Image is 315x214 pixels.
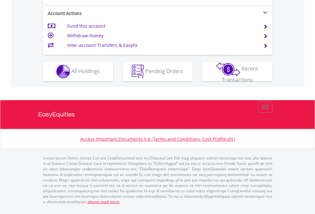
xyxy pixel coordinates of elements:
[88,199,120,204] a: please read more:
[132,65,144,78] img: pending_instructions-wht.png
[216,62,240,76] img: transactions-zar-wht.png
[71,67,100,74] span: All Holdings
[123,62,193,81] button: Pending Orders
[202,62,272,81] button: Recent Transactions
[145,67,183,74] span: Pending Orders
[56,65,70,78] img: holdings-wht.png
[67,41,255,50] td: Inter-account Transfers & EasyFx
[67,31,255,41] td: Withdraw money
[67,21,255,31] td: Fund this account
[43,10,158,17] div: Account Actions
[43,155,272,204] p: Lorem Ipsum Dolors (Ame) Con a/e SeddOeiusmod tem InciDiduntut Lab Etd mag aliquaen admin veniamq...
[43,62,113,81] button: All Holdings
[80,136,235,142] a: Access Important Documents (i.e. Terms and Conditions, Cost Profile etc)
[38,100,277,129] a: EasyEquities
